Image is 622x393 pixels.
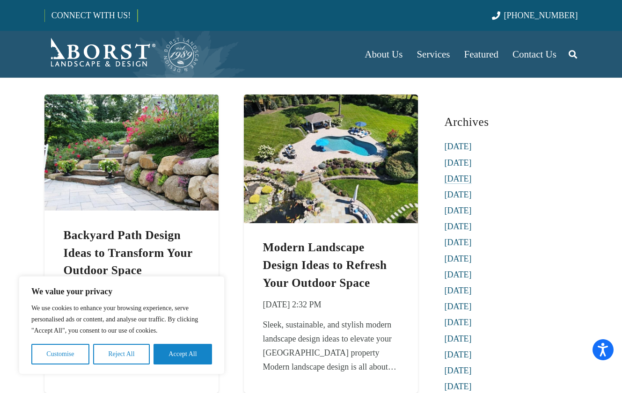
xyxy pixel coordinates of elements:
a: [DATE] [445,206,472,215]
a: [DATE] [445,366,472,375]
div: We value your privacy [19,276,225,374]
a: Search [563,43,582,66]
button: Reject All [93,344,150,364]
a: [DATE] [445,334,472,343]
a: Modern Landscape Design Ideas to Refresh Your Outdoor Space [263,241,387,289]
a: Modern Landscape Design Ideas to Refresh Your Outdoor Space [244,97,418,106]
a: Contact Us [505,31,563,78]
a: About Us [358,31,410,78]
span: Contact Us [512,49,556,60]
a: [DATE] [445,238,472,247]
a: [DATE] [445,286,472,295]
img: Explore modern landscape design ideas for your NJ home [244,95,418,223]
a: Services [410,31,457,78]
a: [DATE] [445,254,472,263]
a: [DATE] [445,270,472,279]
span: Featured [464,49,498,60]
div: Sleek, sustainable, and stylish modern landscape design ideas to elevate your [GEOGRAPHIC_DATA] p... [263,318,398,374]
a: [DATE] [445,302,472,311]
p: We use cookies to enhance your browsing experience, serve personalised ads or content, and analys... [31,303,212,336]
span: Services [417,49,450,60]
a: [DATE] [445,222,472,231]
a: [PHONE_NUMBER] [492,11,578,20]
a: [DATE] [445,190,472,199]
a: [DATE] [445,142,472,151]
a: Borst-Logo [44,36,200,73]
a: [DATE] [445,158,472,167]
a: [DATE] [445,350,472,359]
span: [PHONE_NUMBER] [504,11,578,20]
a: [DATE] [445,174,472,183]
a: [DATE] [445,382,472,391]
button: Customise [31,344,89,364]
a: Featured [457,31,505,78]
time: 26 August 2025 at 14:32:12 America/New_York [263,298,321,312]
h3: Archives [445,111,578,132]
img: Explore backyard path design ideas to beautify your outdoor space [44,95,219,211]
span: About Us [365,49,402,60]
a: Backyard Path Design Ideas to Transform Your Outdoor Space [44,97,219,106]
p: We value your privacy [31,286,212,297]
a: CONNECT WITH US! [45,4,137,27]
a: Backyard Path Design Ideas to Transform Your Outdoor Space [63,229,192,277]
button: Accept All [154,344,212,364]
a: [DATE] [445,318,472,327]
